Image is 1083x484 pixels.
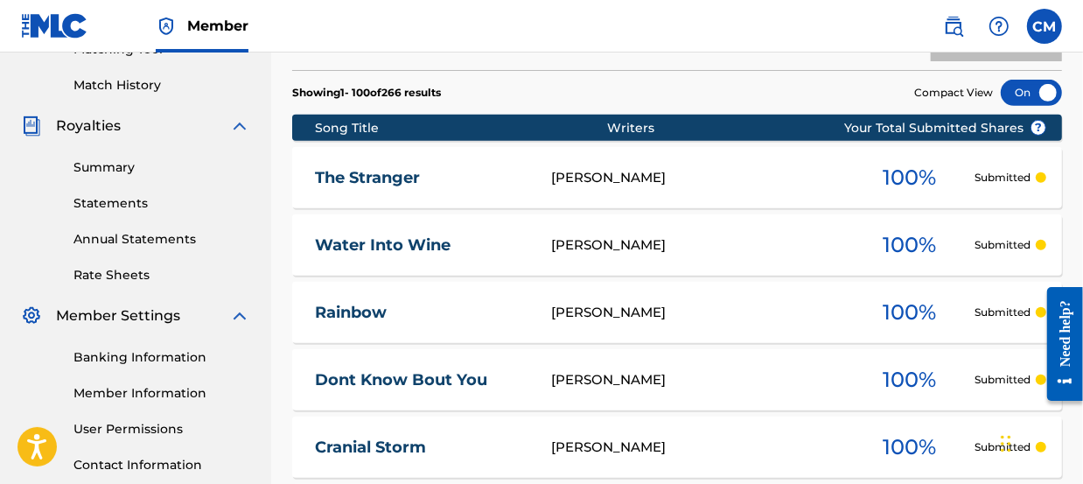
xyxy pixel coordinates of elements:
span: Compact View [914,85,993,101]
a: Annual Statements [73,230,250,249]
span: 100 % [883,431,936,463]
a: Public Search [936,9,971,44]
a: Statements [73,194,250,213]
div: [PERSON_NAME] [551,235,843,256]
img: MLC Logo [21,13,88,39]
img: expand [229,305,250,326]
img: help [989,16,1010,37]
img: expand [229,116,250,137]
p: Submitted [975,372,1031,388]
a: Rate Sheets [73,266,250,284]
a: Rainbow [315,303,528,323]
a: Contact Information [73,456,250,474]
div: Drag [1001,417,1011,470]
a: Member Information [73,384,250,403]
a: Dont Know Bout You [315,370,528,390]
span: 100 % [883,162,936,193]
a: Banking Information [73,348,250,367]
span: Your Total Submitted Shares [844,119,1046,137]
span: 100 % [883,229,936,261]
div: [PERSON_NAME] [551,303,843,323]
a: Cranial Storm [315,438,528,458]
a: Water Into Wine [315,235,528,256]
a: Match History [73,76,250,95]
div: [PERSON_NAME] [551,168,843,188]
div: [PERSON_NAME] [551,370,843,390]
div: Writers [607,119,899,137]
span: Member Settings [56,305,180,326]
span: 100 % [883,364,936,396]
span: Member [187,16,248,36]
a: User Permissions [73,420,250,438]
div: [PERSON_NAME] [551,438,843,458]
div: User Menu [1027,9,1062,44]
a: Summary [73,158,250,177]
span: ? [1031,121,1045,135]
img: search [943,16,964,37]
p: Submitted [975,237,1031,253]
img: Top Rightsholder [156,16,177,37]
img: Member Settings [21,305,42,326]
img: Royalties [21,116,42,137]
span: Royalties [56,116,121,137]
p: Showing 1 - 100 of 266 results [292,85,441,101]
iframe: Resource Center [1034,274,1083,415]
span: 100 % [883,297,936,328]
p: Submitted [975,305,1031,320]
iframe: Chat Widget [996,400,1083,484]
div: Song Title [315,119,607,137]
div: Help [982,9,1017,44]
a: The Stranger [315,168,528,188]
p: Submitted [975,439,1031,455]
p: Submitted [975,170,1031,186]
